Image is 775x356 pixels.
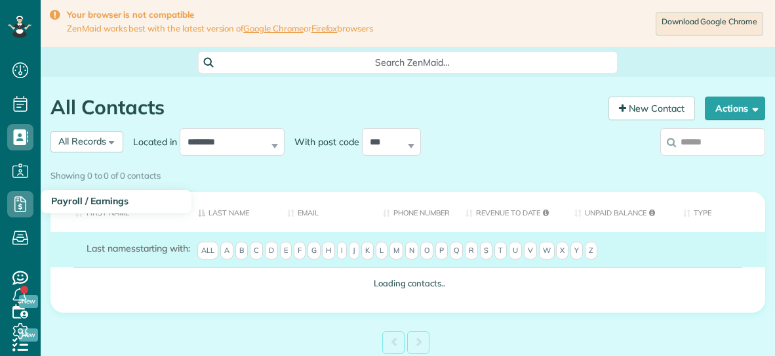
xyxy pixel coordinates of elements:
span: O [420,242,433,260]
span: ZenMaid works best with the latest version of or browsers [67,23,373,34]
span: N [405,242,418,260]
span: X [556,242,568,260]
th: Email: activate to sort column ascending [277,192,373,232]
button: Actions [705,97,765,120]
span: J [349,242,359,260]
span: H [322,242,335,260]
span: K [361,242,374,260]
span: C [250,242,263,260]
span: M [389,242,403,260]
span: U [509,242,522,260]
h1: All Contacts [50,97,599,118]
span: G [308,242,321,260]
span: F [294,242,306,260]
span: P [435,242,448,260]
span: R [465,242,478,260]
label: starting with: [87,242,190,255]
th: Revenue to Date: activate to sort column ascending [456,192,565,232]
a: New Contact [608,97,695,120]
span: B [235,242,248,260]
a: Google Chrome [243,23,304,33]
span: W [539,242,555,260]
span: Payroll / Earnings [51,195,129,207]
span: Z [585,242,597,260]
span: E [280,242,292,260]
span: Y [570,242,583,260]
td: Loading contacts.. [50,267,765,300]
span: L [376,242,387,260]
th: Last Name: activate to sort column descending [188,192,277,232]
span: D [265,242,278,260]
span: T [494,242,507,260]
a: Download Google Chrome [656,12,763,35]
a: Firefox [311,23,338,33]
div: Showing 0 to 0 of 0 contacts [50,164,765,182]
label: Located in [123,135,180,148]
span: S [480,242,492,260]
th: Type: activate to sort column ascending [673,192,765,232]
span: All Records [58,135,106,147]
label: With post code [285,135,362,148]
span: All [197,242,218,260]
strong: Your browser is not compatible [67,9,373,20]
span: V [524,242,537,260]
th: Unpaid Balance: activate to sort column ascending [565,192,673,232]
span: Last names [87,242,136,254]
span: I [337,242,347,260]
th: Phone number: activate to sort column ascending [373,192,456,232]
span: Q [450,242,463,260]
span: A [220,242,233,260]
